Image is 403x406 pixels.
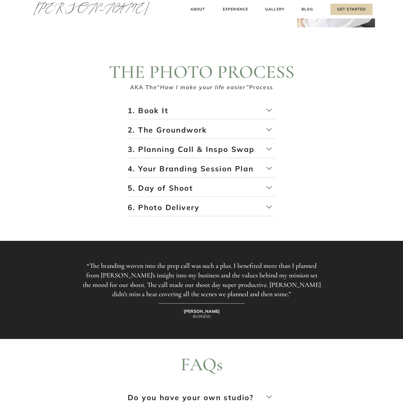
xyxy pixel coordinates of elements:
[129,83,275,93] p: AKA The Process
[330,4,373,15] a: Get Started
[128,164,275,178] p: 4. Your Branding Session Plan
[222,6,249,13] a: Experience
[157,84,249,91] i: “How I make your life easier”
[128,105,275,120] p: 1. Book It
[193,314,210,319] i: BUSINESS
[128,125,275,139] p: 2. The Groundwork
[128,202,275,217] p: 6. Photo Delivery
[108,355,296,375] h2: FAQs
[265,6,285,13] a: Gallery
[108,63,296,82] h2: THE PHOTO PROCESS
[128,183,275,197] p: 5. Day of Shoot
[128,144,275,158] p: 3. Planning Call & Inspo Swap
[180,309,223,314] h3: [PERSON_NAME]
[82,261,321,297] h2: “The branding woven into the prep call was such a plus. I benefited more than I planned from [PER...
[189,6,207,13] a: About
[300,6,314,13] a: Blog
